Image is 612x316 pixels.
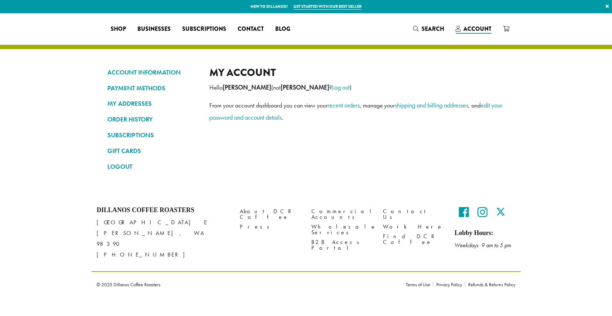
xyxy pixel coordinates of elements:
a: Find DCR Coffee [383,232,444,247]
p: From your account dashboard you can view your , manage your , and . [209,99,505,124]
h4: Dillanos Coffee Roasters [97,206,229,214]
a: LOGOUT [107,161,199,173]
a: MY ADDRESSES [107,97,199,110]
a: About DCR Coffee [240,206,301,222]
a: Press [240,222,301,232]
a: Search [407,23,450,35]
a: Shop [105,23,132,35]
a: Work Here [383,222,444,232]
a: Refunds & Returns Policy [465,282,515,287]
span: Account [463,25,491,33]
span: Search [422,25,444,33]
a: Privacy Policy [433,282,465,287]
em: Weekdays 9 am to 5 pm [455,241,511,249]
h2: My account [209,66,505,79]
span: Subscriptions [182,25,226,34]
a: PAYMENT METHODS [107,82,199,94]
a: B2B Access Portal [311,238,372,253]
a: Commercial Accounts [311,206,372,222]
a: ACCOUNT INFORMATION [107,66,199,78]
p: © 2025 Dillanos Coffee Roasters. [97,282,395,287]
a: Terms of Use [406,282,433,287]
a: ORDER HISTORY [107,113,199,125]
span: Blog [275,25,290,34]
span: Businesses [137,25,171,34]
a: Contact Us [383,206,444,222]
a: Get started with our best seller [293,4,361,10]
a: recent orders [327,101,360,109]
a: SUBSCRIPTIONS [107,129,199,141]
span: Contact [238,25,264,34]
a: shipping and billing addresses [395,101,468,109]
a: Wholesale Services [311,222,372,238]
strong: [PERSON_NAME] [223,83,271,91]
nav: Account pages [107,66,199,178]
p: [GEOGRAPHIC_DATA] E [PERSON_NAME], WA 98390 [PHONE_NUMBER] [97,217,229,260]
strong: [PERSON_NAME] [281,83,329,91]
a: Log out [332,83,350,91]
h5: Lobby Hours: [455,229,515,237]
span: Shop [111,25,126,34]
p: Hello (not ? ) [209,81,505,94]
a: GIFT CARDS [107,145,199,157]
